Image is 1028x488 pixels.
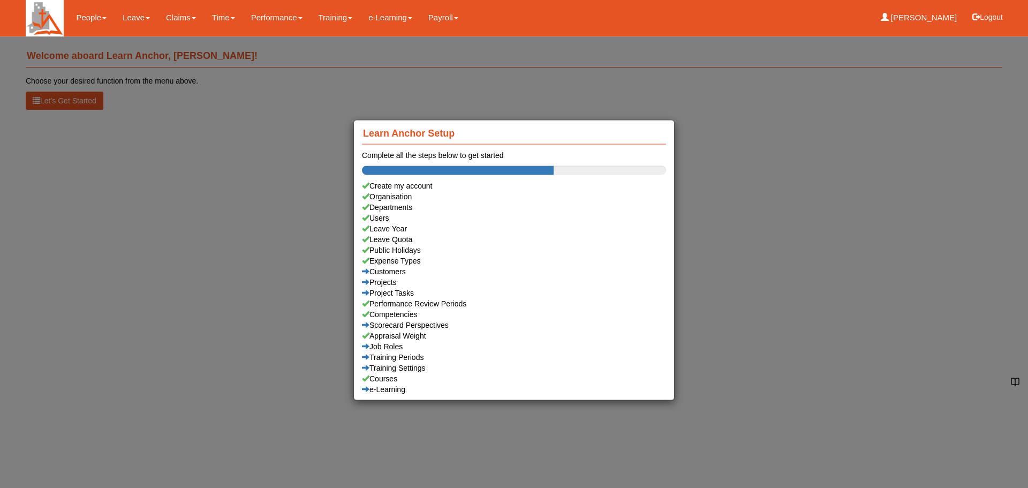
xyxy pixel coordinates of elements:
[362,181,666,191] div: Create my account
[362,373,666,384] a: Courses
[362,298,666,309] a: Performance Review Periods
[362,277,666,288] a: Projects
[362,320,666,331] a: Scorecard Perspectives
[362,352,666,363] a: Training Periods
[362,202,666,213] a: Departments
[362,288,666,298] a: Project Tasks
[362,123,666,145] h4: Learn Anchor Setup
[362,384,666,395] a: e-Learning
[362,331,666,341] a: Appraisal Weight
[362,150,666,161] div: Complete all the steps below to get started
[362,363,666,373] a: Training Settings
[362,245,666,256] a: Public Holidays
[362,266,666,277] a: Customers
[362,223,666,234] a: Leave Year
[362,191,666,202] a: Organisation
[362,309,666,320] a: Competencies
[362,341,666,352] a: Job Roles
[362,213,666,223] a: Users
[362,256,666,266] a: Expense Types
[362,234,666,245] a: Leave Quota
